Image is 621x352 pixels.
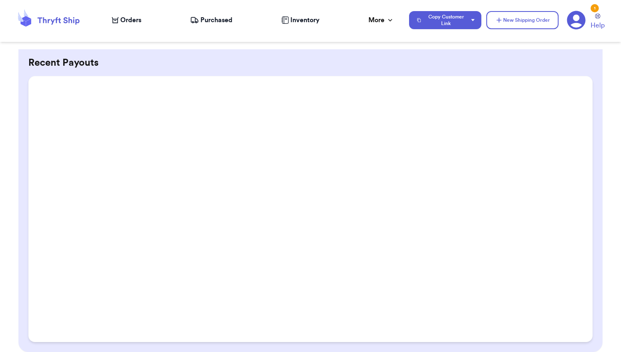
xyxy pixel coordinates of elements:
[368,15,394,25] div: More
[120,15,141,25] span: Orders
[409,11,481,29] button: Copy Customer Link
[37,85,584,335] iframe: stripe-connect-ui-layer-stripe-connect-payouts
[281,15,320,25] a: Inventory
[200,15,232,25] span: Purchased
[290,15,320,25] span: Inventory
[486,11,559,29] button: New Shipping Order
[591,4,599,12] div: 1
[28,56,592,69] h2: Recent Payouts
[112,15,141,25] a: Orders
[190,15,232,25] a: Purchased
[567,11,586,30] a: 1
[591,14,605,30] a: Help
[591,21,605,30] span: Help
